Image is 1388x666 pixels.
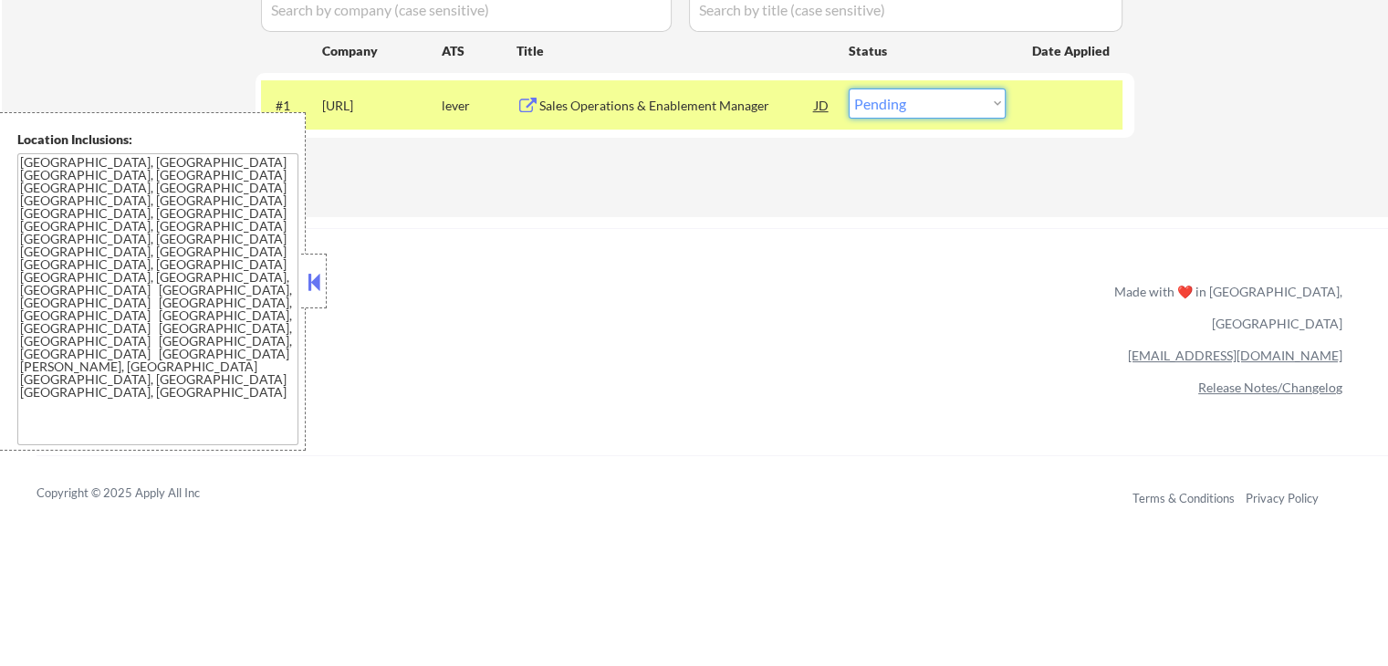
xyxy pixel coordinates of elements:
div: Copyright © 2025 Apply All Inc [37,484,246,503]
div: [URL] [322,97,442,115]
div: lever [442,97,517,115]
div: Made with ❤️ in [GEOGRAPHIC_DATA], [GEOGRAPHIC_DATA] [1107,276,1342,339]
div: Company [322,42,442,60]
a: Refer & earn free applications 👯‍♀️ [37,301,733,320]
div: Status [849,34,1006,67]
a: Privacy Policy [1246,491,1319,505]
div: JD [813,88,831,121]
div: Date Applied [1032,42,1112,60]
a: [EMAIL_ADDRESS][DOMAIN_NAME] [1128,348,1342,363]
div: #1 [276,97,308,115]
div: ATS [442,42,517,60]
div: Location Inclusions: [17,130,298,149]
div: Title [517,42,831,60]
div: Sales Operations & Enablement Manager [539,97,815,115]
a: Terms & Conditions [1132,491,1235,505]
a: Release Notes/Changelog [1198,380,1342,395]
